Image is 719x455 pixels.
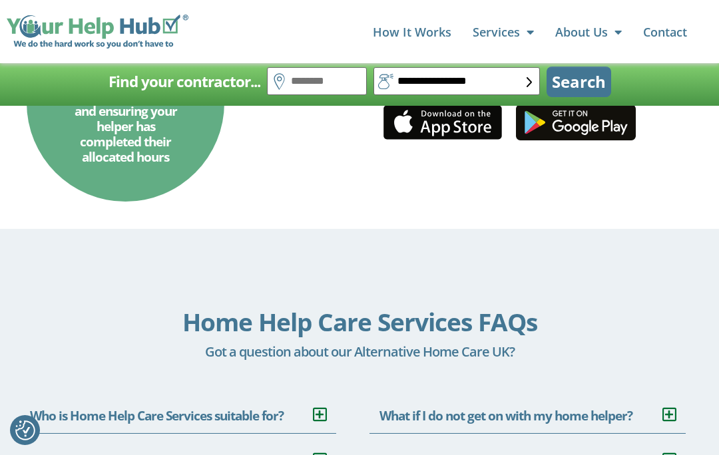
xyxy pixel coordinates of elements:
[15,420,35,440] button: Consent Preferences
[527,77,533,87] img: select-box-form.svg
[7,309,712,335] h2: Home Help Care Services FAQs
[379,407,632,424] a: What if I do not get on with my home helper?
[555,19,622,45] a: About Us
[547,67,611,97] button: Search
[7,15,188,49] img: Your Help Hub Wide Logo
[383,104,503,141] img: Home Help Care Services Plymouth - app store
[373,19,451,45] a: How It Works
[20,388,336,434] h2: Who is Home Help Care Services suitable for?
[202,19,687,45] nav: Menu
[473,19,534,45] a: Services
[643,19,687,45] a: Contact
[369,388,686,434] h2: What if I do not get on with my home helper?
[516,104,636,140] img: Home Help Care Services Plymouth - google play
[75,72,177,166] span: Our system helps with timekeeping and ensuring your helper has completed their allocated hours
[30,407,284,424] a: Who is Home Help Care Services suitable for?
[109,69,260,95] h2: Find your contractor...
[15,420,35,440] img: Revisit consent button
[7,342,712,362] h2: Got a question about our Alternative Home Care UK?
